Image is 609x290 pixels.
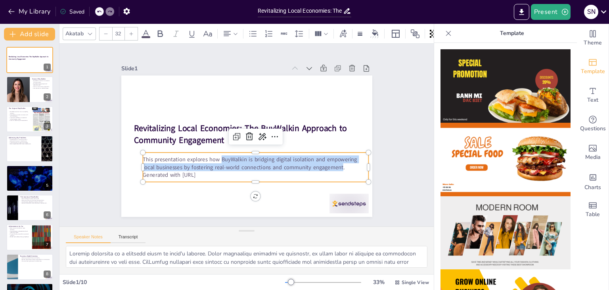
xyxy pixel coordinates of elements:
p: Launched in [DATE] as a response to online shopping trends. [9,117,30,120]
div: Add charts and graphs [577,167,609,195]
button: S N [584,4,598,20]
button: My Library [6,5,54,18]
div: 6 [44,211,51,218]
p: Booking appointments with local businesses. [9,170,51,172]
p: In-app chat to nurture local networks. [9,173,51,174]
p: Market need validated through feedback. [9,236,30,238]
p: Weak neighborhood ties hinder collaboration. [9,143,39,145]
div: Column Count [312,27,330,40]
p: Strong founder-market fit. [9,287,51,288]
p: Why BuyWalkin Will Win [9,284,51,287]
p: Resource constraints led to learning experiences. [20,199,51,201]
div: https://cdn.sendsteps.com/images/logo/sendsteps_logo_white.pnghttps://cdn.sendsteps.com/images/lo... [6,106,53,132]
div: Add a table [577,195,609,224]
strong: Revitalizing Local Economies: The BuyWalkin Approach to Community Engagement [134,123,347,146]
div: 1 [44,64,51,71]
div: 7 [44,241,51,248]
div: Get real-time input from your audience [577,110,609,138]
div: https://cdn.sendsteps.com/images/logo/sendsteps_logo_white.pnghttps://cdn.sendsteps.com/images/lo... [6,47,53,73]
p: Business partnerships through subscriptions or commissions. [20,259,51,260]
span: Charts [584,183,601,192]
img: thumb-3.png [440,196,571,270]
div: Akatab [64,28,85,39]
p: Template [455,24,569,43]
p: Unmatched grit through setbacks. [9,288,51,290]
p: Instant event hosting and management. [9,168,51,170]
div: https://cdn.sendsteps.com/images/logo/sendsteps_logo_white.pnghttps://cdn.sendsteps.com/images/lo... [6,165,53,191]
p: Focus on enhancing local experiences. [9,120,30,121]
button: Speaker Notes [66,234,111,243]
span: Theme [584,39,602,47]
div: https://cdn.sendsteps.com/images/logo/sendsteps_logo_white.pnghttps://cdn.sendsteps.com/images/lo... [6,135,53,162]
strong: Revitalizing Local Economies: The BuyWalkin Approach to Community Engagement [9,56,48,60]
p: BuyWalkin was born from a compelling question. [9,111,30,114]
span: Single View [402,279,429,286]
span: Questions [580,124,606,133]
div: S N [584,5,598,19]
button: Export to PowerPoint [514,4,529,20]
div: 4 [44,153,51,160]
div: 8 [44,271,51,278]
p: Real-world discovery is often broken. [9,141,39,142]
div: 33 % [369,278,388,286]
p: Commitment to small businesses. [32,87,51,89]
p: Generated with [URL] [143,171,369,179]
div: Saved [60,8,84,15]
button: Transcript [111,234,146,243]
span: Table [586,210,600,219]
div: Layout [389,27,402,40]
p: Achievements So Far [9,226,30,228]
input: Insert title [258,5,343,17]
p: Addressing Key Problems [9,137,39,139]
div: 3 [44,123,51,130]
div: Text effects [337,27,349,40]
p: Revenue generated from event hosting. [20,257,51,259]
div: Add images, graphics, shapes or video [577,138,609,167]
p: This presentation explores how BuyWalkin is bridging digital isolation and empowering local busin... [143,155,369,171]
button: Add slide [4,28,55,41]
div: Add text boxes [577,81,609,110]
p: Early challenges faced by the founder. [20,198,51,200]
p: Critical pivots shaped the company's direction. [20,201,51,203]
button: Present [531,4,571,20]
div: https://cdn.sendsteps.com/images/logo/sendsteps_logo_white.pnghttps://cdn.sendsteps.com/images/lo... [6,76,53,102]
p: Beta versions launched on major platforms. [9,228,30,230]
p: The Journey of BuyWalkin [20,196,51,198]
div: Slide 1 / 10 [63,278,285,286]
img: thumb-1.png [440,49,571,123]
div: Change the overall theme [577,24,609,52]
p: Pre-seed funding secured from personal networks. [9,234,30,236]
div: Add ready made slides [577,52,609,81]
p: Initial businesses onboarded and local gatherings hosted. [9,230,30,233]
span: Media [585,153,601,162]
span: Template [581,67,605,76]
p: Fostering real-world connections. [9,172,51,173]
p: Focus on community engagement. [32,86,51,87]
p: The Origin of BuyWalkin [9,107,30,110]
p: The BuyWalkin Solution [9,166,51,169]
p: Real-world validation informed product improvements. [20,203,51,204]
div: Background color [369,29,381,38]
div: 8 [6,254,53,280]
p: Local businesses struggle with visibility. [9,142,39,143]
div: 2 [44,93,51,101]
div: https://cdn.sendsteps.com/images/logo/sendsteps_logo_white.pnghttps://cdn.sendsteps.com/images/lo... [6,195,53,221]
div: 5 [44,182,51,189]
p: Business Model Overview [20,255,51,257]
p: Vision of BuyWalkin [32,78,51,80]
p: BuyWalkin's mission is to empower local economies. [32,80,51,83]
div: Slide 1 [121,65,287,72]
img: thumb-2.png [440,123,571,196]
span: Position [410,29,420,39]
p: Digital isolation is a growing concern. [9,139,39,141]
p: Premium booking features for added value. [20,260,51,262]
span: Text [587,96,598,104]
p: BuyWalkin bridges digital and physical worlds. [32,83,51,85]
p: The platform connects consumers with local businesses. [9,114,30,117]
div: Border settings [356,27,364,40]
div: 7 [6,224,53,250]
